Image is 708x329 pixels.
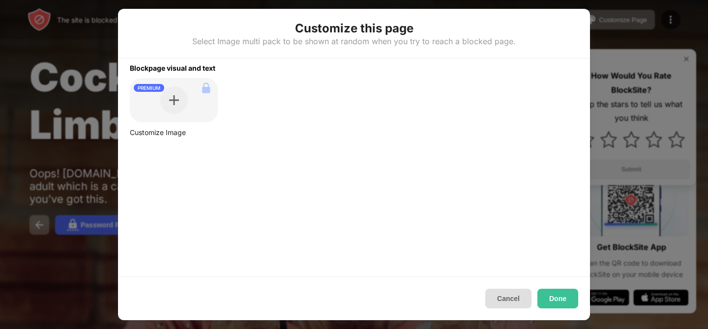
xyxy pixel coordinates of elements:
div: Customize this page [295,21,413,36]
div: Select Image multi pack to be shown at random when you try to reach a blocked page. [192,36,516,46]
button: Done [537,289,578,308]
div: Customize Image [130,128,218,137]
button: Cancel [485,289,531,308]
div: PREMIUM [134,84,164,92]
img: lock.svg [198,80,214,96]
div: Blockpage visual and text [118,58,590,72]
img: plus.svg [169,95,179,105]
